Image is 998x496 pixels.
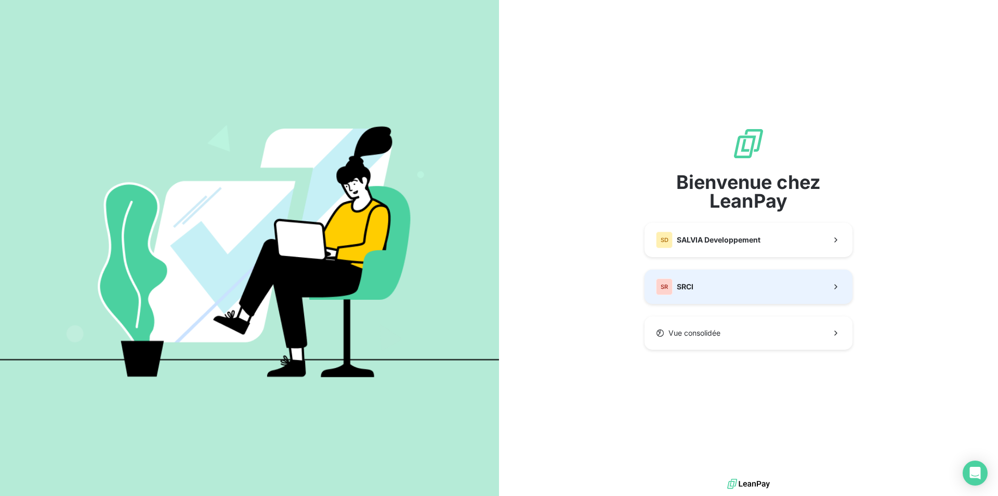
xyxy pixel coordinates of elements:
span: SALVIA Developpement [677,235,760,245]
div: SD [656,232,673,248]
img: logo [727,476,770,492]
div: SR [656,278,673,295]
button: SRSRCI [645,270,852,304]
span: Bienvenue chez LeanPay [645,173,852,210]
span: SRCI [677,282,693,292]
button: SDSALVIA Developpement [645,223,852,257]
div: Open Intercom Messenger [963,461,988,486]
button: Vue consolidée [645,316,852,350]
span: Vue consolidée [668,328,720,338]
img: logo sigle [732,127,765,160]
